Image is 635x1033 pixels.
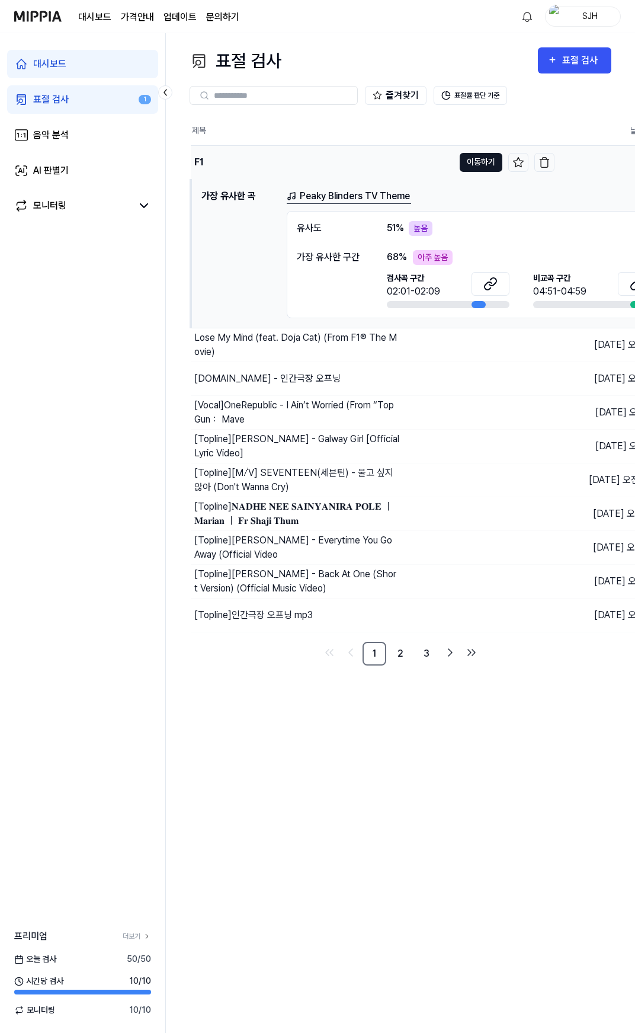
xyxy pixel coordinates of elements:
[7,50,158,78] a: 대시보드
[33,92,69,107] div: 표절 검사
[121,10,154,24] button: 가격안내
[297,250,363,264] div: 가장 유사한 구간
[567,9,613,23] div: SJH
[387,272,440,284] span: 검사곡 구간
[460,153,502,172] button: 이동하기
[7,121,158,149] a: 음악 분석
[33,57,66,71] div: 대시보드
[387,284,440,299] div: 02:01-02:09
[14,975,63,987] span: 시간당 검사
[387,250,407,264] span: 68 %
[413,250,453,265] div: 아주 높음
[7,156,158,185] a: AI 판별기
[127,953,151,965] span: 50 / 50
[194,567,399,596] div: [Topline] [PERSON_NAME] - Back At One (Short Version) (Official Music Video)
[206,10,239,24] a: 문의하기
[33,199,66,213] div: 모니터링
[387,221,404,235] span: 51 %
[14,1004,55,1016] span: 모니터링
[194,155,204,169] div: F1
[201,189,277,318] h1: 가장 유사한 곡
[14,199,132,213] a: 모니터링
[194,608,313,622] div: [Topline] 인간극장 오프닝 mp3
[194,372,341,386] div: [DOMAIN_NAME] - 인간극장 오프닝
[139,95,151,105] div: 1
[194,331,399,359] div: Lose My Mind (feat. Doja Cat) (From F1® The Movie)
[533,272,586,284] span: 비교곡 구간
[194,533,399,562] div: [Topline] [PERSON_NAME] - Everytime You Go Away (Official Video
[190,47,281,74] div: 표절 검사
[33,164,69,178] div: AI 판별기
[538,156,550,168] img: delete
[341,643,360,662] a: Go to previous page
[14,953,56,965] span: 오늘 검사
[320,643,339,662] a: Go to first page
[538,47,611,73] button: 표절 검사
[562,53,602,68] div: 표절 검사
[191,117,554,145] th: 제목
[194,398,399,427] div: [Vocal] OneRepublic - I Ain’t Worried (From “Top Gun： Mave
[129,1004,151,1016] span: 10 / 10
[33,128,69,142] div: 음악 분석
[434,86,507,105] button: 표절률 판단 기준
[287,189,411,204] a: Peaky Blinders TV Theme
[545,7,621,27] button: profileSJH
[462,643,481,662] a: Go to last page
[520,9,534,24] img: 알림
[194,466,399,494] div: [Topline] [M⧸V] SEVENTEEN(세븐틴) - 울고 싶지 않아 (Don't Wanna Cry)
[194,500,399,528] div: [Topline] 𝐍𝐀𝐃𝐇𝐄 𝐍𝐄𝐄 𝐒𝐀𝐈𝐍𝐘𝐀𝐍𝐈𝐑𝐀 𝐏𝐎𝐋𝐄 ｜ 𝐌𝐚𝐫𝐢𝐚𝐧 ｜ 𝐅𝐫 𝐒𝐡𝐚𝐣𝐢 𝐓𝐡𝐮𝐦
[409,221,432,236] div: 높음
[163,10,197,24] a: 업데이트
[297,221,363,236] div: 유사도
[129,975,151,987] span: 10 / 10
[78,10,111,24] a: 대시보드
[363,642,386,666] a: 1
[441,643,460,662] a: Go to next page
[549,5,563,28] img: profile
[14,929,47,944] span: 프리미엄
[389,642,412,666] a: 2
[7,85,158,114] a: 표절 검사1
[194,432,399,460] div: [Topline] [PERSON_NAME] - Galway Girl [Official Lyric Video]
[123,931,151,942] a: 더보기
[190,642,611,666] nav: pagination
[533,284,586,299] div: 04:51-04:59
[415,642,438,666] a: 3
[365,86,426,105] button: 즐겨찾기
